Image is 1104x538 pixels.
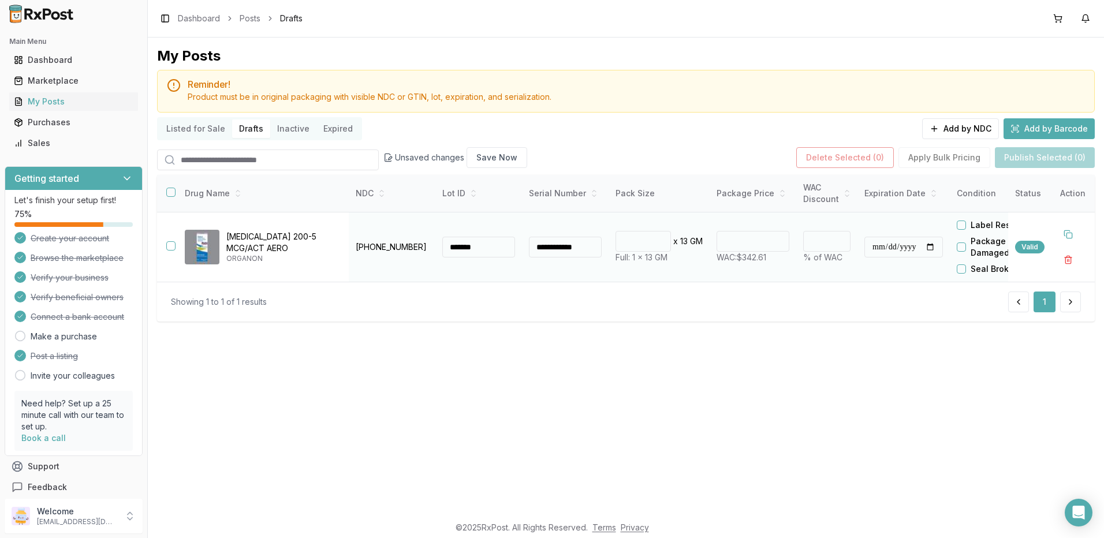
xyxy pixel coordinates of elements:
button: Marketplace [5,72,143,90]
th: Action [1051,175,1095,212]
div: Unsaved changes [383,147,527,168]
img: User avatar [12,507,30,525]
h2: Main Menu [9,37,138,46]
p: x [673,236,678,247]
a: Marketplace [9,70,138,91]
button: Sales [5,134,143,152]
a: Dashboard [9,50,138,70]
span: Feedback [28,481,67,493]
div: Serial Number [529,188,602,199]
img: Dulera 200-5 MCG/ACT AERO [185,230,219,264]
span: 75 % [14,208,32,220]
button: Feedback [5,477,143,498]
p: GM [690,236,703,247]
a: Invite your colleagues [31,370,115,382]
button: My Posts [5,92,143,111]
span: Browse the marketplace [31,252,124,264]
span: Drafts [280,13,303,24]
button: Inactive [270,119,316,138]
div: Dashboard [14,54,133,66]
button: Add by Barcode [1004,118,1095,139]
div: Product must be in original packaging with visible NDC or GTIN, lot, expiration, and serialization. [188,91,1085,103]
label: Package Damaged [971,236,1036,259]
div: Drug Name [185,188,340,199]
a: Dashboard [178,13,220,24]
h3: Getting started [14,171,79,185]
span: Verify your business [31,272,109,283]
span: Create your account [31,233,109,244]
div: WAC Discount [803,182,851,205]
div: Package Price [717,188,789,199]
p: ORGANON [226,254,340,263]
p: [MEDICAL_DATA] 200-5 MCG/ACT AERO [226,231,340,254]
button: Add by NDC [922,118,999,139]
a: Posts [240,13,260,24]
div: Showing 1 to 1 of 1 results [171,296,267,308]
a: Book a call [21,433,66,443]
button: Dashboard [5,51,143,69]
a: Privacy [621,522,649,532]
p: [EMAIL_ADDRESS][DOMAIN_NAME] [37,517,117,526]
span: Full: 1 x 13 GM [616,252,667,262]
div: Marketplace [14,75,133,87]
a: Terms [592,522,616,532]
div: NDC [356,188,428,199]
p: Welcome [37,506,117,517]
button: Delete [1058,249,1079,270]
th: Pack Size [609,175,710,212]
div: Expiration Date [864,188,943,199]
p: Need help? Set up a 25 minute call with our team to set up. [21,398,126,432]
label: Label Residue [971,219,1028,231]
a: My Posts [9,91,138,112]
button: Expired [316,119,360,138]
button: Drafts [232,119,270,138]
button: 1 [1034,292,1055,312]
th: Condition [950,175,1036,212]
a: Make a purchase [31,331,97,342]
p: [PHONE_NUMBER] [356,241,428,253]
div: My Posts [157,47,221,65]
div: Sales [14,137,133,149]
img: RxPost Logo [5,5,79,23]
button: Duplicate [1058,224,1079,245]
button: Purchases [5,113,143,132]
span: % of WAC [803,252,842,262]
span: Post a listing [31,350,78,362]
nav: breadcrumb [178,13,303,24]
label: Seal Broken [971,263,1019,275]
button: Support [5,456,143,477]
div: My Posts [14,96,133,107]
div: Open Intercom Messenger [1065,499,1092,526]
a: Sales [9,133,138,154]
button: Listed for Sale [159,119,232,138]
div: Purchases [14,117,133,128]
th: Status [1008,175,1051,212]
a: Purchases [9,112,138,133]
p: 13 [680,236,688,247]
div: Valid [1015,241,1045,253]
div: Lot ID [442,188,515,199]
span: Connect a bank account [31,311,124,323]
span: WAC: $342.61 [717,252,766,262]
span: Verify beneficial owners [31,292,124,303]
button: Save Now [467,147,527,168]
p: Let's finish your setup first! [14,195,133,206]
h5: Reminder! [188,80,1085,89]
